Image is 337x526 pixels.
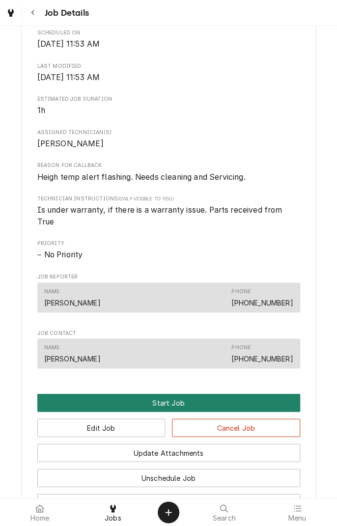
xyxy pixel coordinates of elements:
[37,162,300,169] span: Reason For Callback
[37,282,300,317] div: Job Reporter List
[172,418,300,437] button: Cancel Job
[37,29,300,37] span: Scheduled On
[37,393,300,412] div: Button Group Row
[37,72,300,83] span: Last Modified
[44,343,60,351] div: Name
[158,501,179,523] button: Create Object
[188,500,260,524] a: Search
[37,338,300,373] div: Job Contact List
[37,240,300,248] span: Priority
[231,343,251,351] div: Phone
[37,62,300,83] div: Last Modified
[44,287,60,295] div: Name
[4,500,76,524] a: Home
[37,73,100,82] span: [DATE] 11:53 AM
[44,353,101,363] div: [PERSON_NAME]
[42,6,89,20] span: Job Details
[44,343,101,363] div: Name
[44,287,101,307] div: Name
[37,469,300,487] button: Unschedule Job
[118,196,173,201] span: (Only Visible to You)
[37,139,104,148] span: [PERSON_NAME]
[37,95,300,116] div: Estimated Job Duration
[37,195,300,228] div: [object Object]
[37,129,300,150] div: Assigned Technician(s)
[24,4,42,22] button: Navigate back
[37,249,300,261] span: Priority
[37,172,246,182] span: Heigh temp alert flashing. Needs cleaning and Servicing.
[261,500,334,524] a: Menu
[37,38,300,50] span: Scheduled On
[30,514,50,522] span: Home
[37,171,300,183] span: Reason For Callback
[37,273,300,317] div: Job Reporter
[288,514,306,522] span: Menu
[37,412,300,437] div: Button Group Row
[37,95,300,103] span: Estimated Job Duration
[2,4,20,22] a: Go to Jobs
[37,329,300,337] span: Job Contact
[231,354,293,362] a: [PHONE_NUMBER]
[213,514,236,522] span: Search
[37,494,300,512] button: Download PDF
[37,393,300,412] button: Start Job
[37,205,284,226] span: Is under warranty, if there is a warranty issue. Parts received from True
[37,39,100,49] span: [DATE] 11:53 AM
[37,249,300,261] div: No Priority
[37,329,300,373] div: Job Contact
[231,287,251,295] div: Phone
[37,195,300,203] span: Technician Instructions
[37,393,300,512] div: Button Group
[37,282,300,312] div: Contact
[231,298,293,306] a: [PHONE_NUMBER]
[37,338,300,368] div: Contact
[37,62,300,70] span: Last Modified
[37,204,300,227] span: [object Object]
[37,437,300,462] div: Button Group Row
[44,297,101,307] div: [PERSON_NAME]
[37,106,45,115] span: 1h
[37,462,300,487] div: Button Group Row
[37,162,300,183] div: Reason For Callback
[37,418,166,437] button: Edit Job
[37,105,300,116] span: Estimated Job Duration
[37,443,300,462] button: Update Attachments
[231,287,293,307] div: Phone
[37,273,300,280] span: Job Reporter
[37,138,300,150] span: Assigned Technician(s)
[105,514,121,522] span: Jobs
[37,29,300,50] div: Scheduled On
[37,129,300,137] span: Assigned Technician(s)
[77,500,149,524] a: Jobs
[37,240,300,261] div: Priority
[231,343,293,363] div: Phone
[37,487,300,512] div: Button Group Row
